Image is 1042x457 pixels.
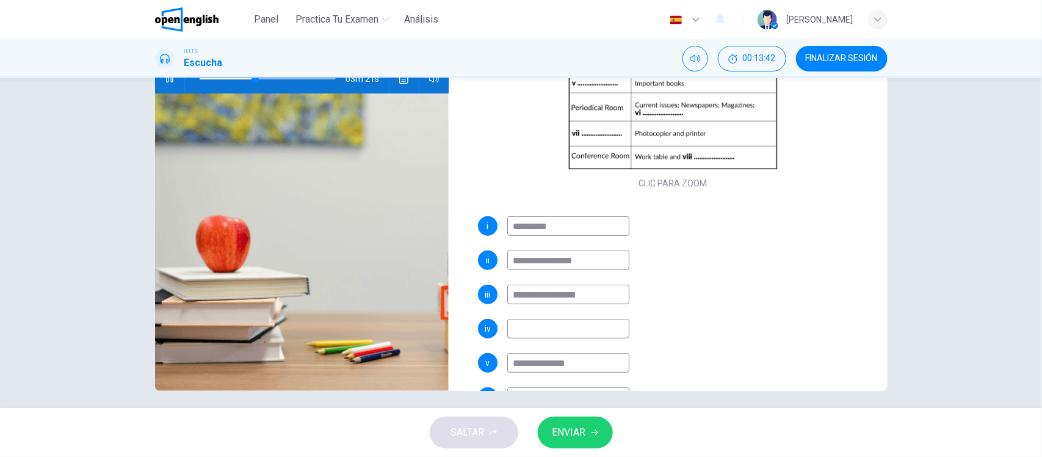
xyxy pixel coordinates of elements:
[538,417,613,448] button: ENVIAR
[155,93,449,391] img: University Libraries
[184,56,223,70] h1: Escucha
[796,46,888,71] button: FINALIZAR SESIÓN
[718,46,786,71] div: Ocultar
[399,9,443,31] button: Análisis
[486,256,490,265] span: ii
[485,324,491,333] span: iv
[486,359,490,367] span: v
[155,7,219,32] img: OpenEnglish logo
[806,54,878,64] span: FINALIZAR SESIÓN
[247,9,286,31] button: Panel
[743,54,776,64] span: 00:13:42
[668,15,684,24] img: es
[184,47,198,56] span: IELTS
[394,64,414,93] button: Haz clic para ver la transcripción del audio
[155,7,247,32] a: OpenEnglish logo
[295,12,378,27] span: Practica tu examen
[787,12,853,27] div: [PERSON_NAME]
[758,10,777,29] img: Profile picture
[485,290,491,299] span: iii
[291,9,394,31] button: Practica tu examen
[404,12,438,27] span: Análisis
[552,424,586,441] span: ENVIAR
[718,46,786,71] button: 00:13:42
[487,222,489,230] span: i
[346,64,389,93] span: 03m 21s
[682,46,708,71] div: Silenciar
[254,12,278,27] span: Panel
